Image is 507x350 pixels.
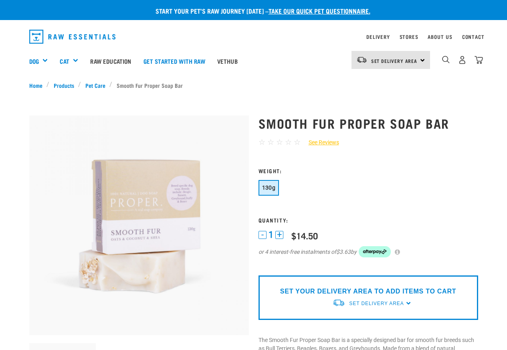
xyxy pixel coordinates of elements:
[259,217,478,223] h3: Quantity:
[211,45,244,77] a: Vethub
[475,56,483,64] img: home-icon@2x.png
[29,81,47,89] a: Home
[275,231,283,239] button: +
[371,59,418,62] span: Set Delivery Area
[301,138,339,147] a: See Reviews
[29,30,116,44] img: Raw Essentials Logo
[49,81,78,89] a: Products
[269,9,370,12] a: take our quick pet questionnaire.
[285,138,292,147] span: ☆
[269,231,273,239] span: 1
[332,299,345,307] img: van-moving.png
[294,138,301,147] span: ☆
[336,248,351,256] span: $3.63
[291,231,318,241] div: $14.50
[462,35,485,38] a: Contact
[442,56,450,63] img: home-icon-1@2x.png
[29,81,478,89] nav: breadcrumbs
[259,246,478,257] div: or 4 interest-free instalments of by
[359,246,391,257] img: Afterpay
[259,180,279,196] button: 130g
[349,301,404,306] span: Set Delivery Area
[259,231,267,239] button: -
[81,81,109,89] a: Pet Care
[29,115,249,335] img: Smooth fur soap
[259,168,478,174] h3: Weight:
[280,287,456,296] p: SET YOUR DELIVERY AREA TO ADD ITEMS TO CART
[276,138,283,147] span: ☆
[259,138,265,147] span: ☆
[259,116,478,130] h1: Smooth Fur Proper Soap Bar
[60,57,69,66] a: Cat
[23,26,485,47] nav: dropdown navigation
[267,138,274,147] span: ☆
[137,45,211,77] a: Get started with Raw
[262,184,276,191] span: 130g
[84,45,137,77] a: Raw Education
[428,35,452,38] a: About Us
[29,57,39,66] a: Dog
[366,35,390,38] a: Delivery
[458,56,467,64] img: user.png
[356,56,367,63] img: van-moving.png
[400,35,418,38] a: Stores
